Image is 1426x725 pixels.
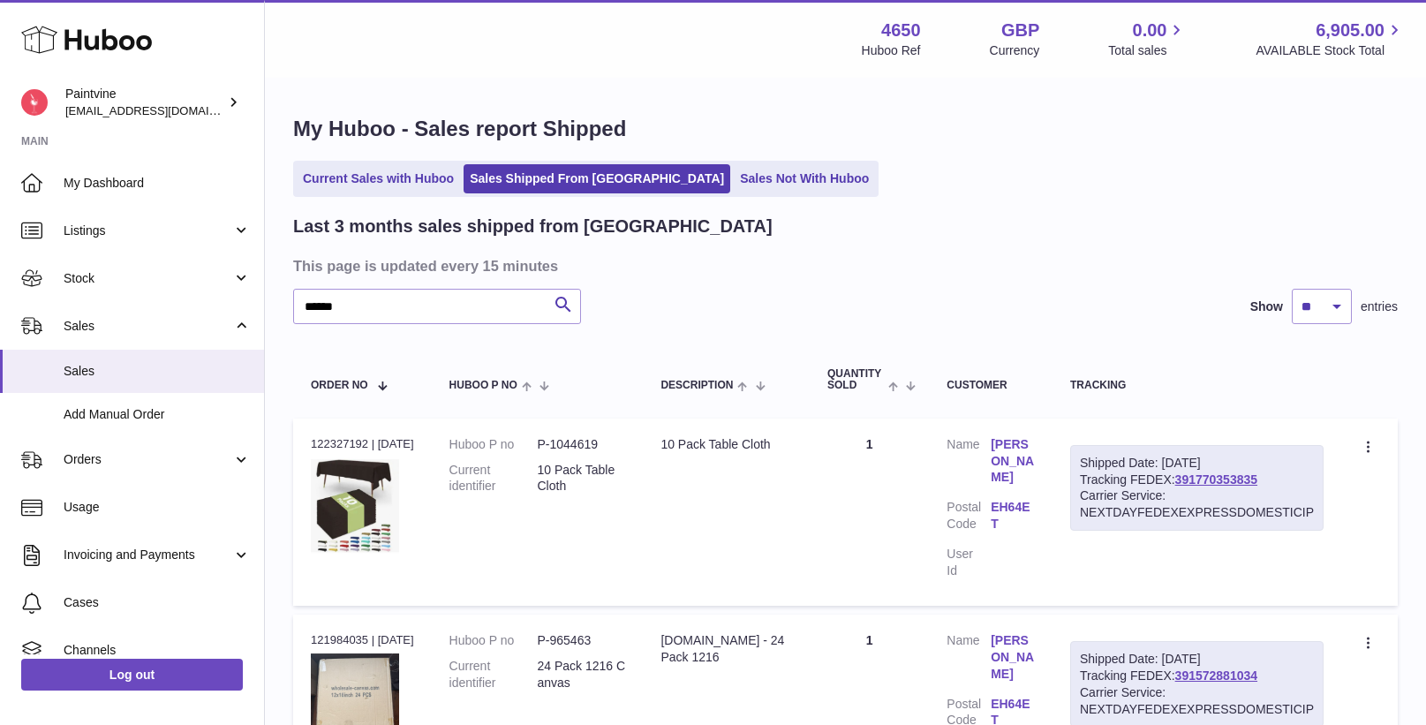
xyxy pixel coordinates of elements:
[293,115,1398,143] h1: My Huboo - Sales report Shipped
[991,436,1035,487] a: [PERSON_NAME]
[64,223,232,239] span: Listings
[1001,19,1039,42] strong: GBP
[1250,298,1283,315] label: Show
[1175,472,1257,487] a: 391770353835
[64,499,251,516] span: Usage
[65,86,224,119] div: Paintvine
[660,380,733,391] span: Description
[1316,19,1385,42] span: 6,905.00
[947,436,991,491] dt: Name
[64,547,232,563] span: Invoicing and Payments
[293,215,773,238] h2: Last 3 months sales shipped from [GEOGRAPHIC_DATA]
[1175,668,1257,683] a: 391572881034
[991,632,1035,683] a: [PERSON_NAME]
[64,451,232,468] span: Orders
[947,632,991,687] dt: Name
[64,175,251,192] span: My Dashboard
[311,436,414,452] div: 122327192 | [DATE]
[537,632,625,649] dd: P-965463
[464,164,730,193] a: Sales Shipped From [GEOGRAPHIC_DATA]
[537,658,625,691] dd: 24 Pack 1216 Canvas
[297,164,460,193] a: Current Sales with Huboo
[660,632,792,666] div: [DOMAIN_NAME] - 24 Pack 1216
[65,103,260,117] span: [EMAIL_ADDRESS][DOMAIN_NAME]
[21,659,243,691] a: Log out
[827,368,884,391] span: Quantity Sold
[449,462,538,495] dt: Current identifier
[311,632,414,648] div: 121984035 | [DATE]
[947,380,1035,391] div: Customer
[449,436,538,453] dt: Huboo P no
[1080,651,1314,668] div: Shipped Date: [DATE]
[1080,684,1314,718] div: Carrier Service: NEXTDAYFEDEXEXPRESSDOMESTICIP
[1256,42,1405,59] span: AVAILABLE Stock Total
[1361,298,1398,315] span: entries
[1080,455,1314,472] div: Shipped Date: [DATE]
[1108,42,1187,59] span: Total sales
[311,457,399,553] img: 1747297223.png
[64,363,251,380] span: Sales
[1080,487,1314,521] div: Carrier Service: NEXTDAYFEDEXEXPRESSDOMESTICIP
[449,632,538,649] dt: Huboo P no
[734,164,875,193] a: Sales Not With Huboo
[947,546,991,579] dt: User Id
[64,642,251,659] span: Channels
[311,380,368,391] span: Order No
[537,436,625,453] dd: P-1044619
[991,499,1035,532] a: EH64ET
[1070,445,1324,532] div: Tracking FEDEX:
[881,19,921,42] strong: 4650
[660,436,792,453] div: 10 Pack Table Cloth
[862,42,921,59] div: Huboo Ref
[537,462,625,495] dd: 10 Pack Table Cloth
[1133,19,1167,42] span: 0.00
[1108,19,1187,59] a: 0.00 Total sales
[1070,380,1324,391] div: Tracking
[990,42,1040,59] div: Currency
[21,89,48,116] img: euan@paintvine.co.uk
[947,499,991,537] dt: Postal Code
[293,256,1393,276] h3: This page is updated every 15 minutes
[449,380,517,391] span: Huboo P no
[1256,19,1405,59] a: 6,905.00 AVAILABLE Stock Total
[64,270,232,287] span: Stock
[64,406,251,423] span: Add Manual Order
[64,594,251,611] span: Cases
[64,318,232,335] span: Sales
[449,658,538,691] dt: Current identifier
[810,419,929,606] td: 1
